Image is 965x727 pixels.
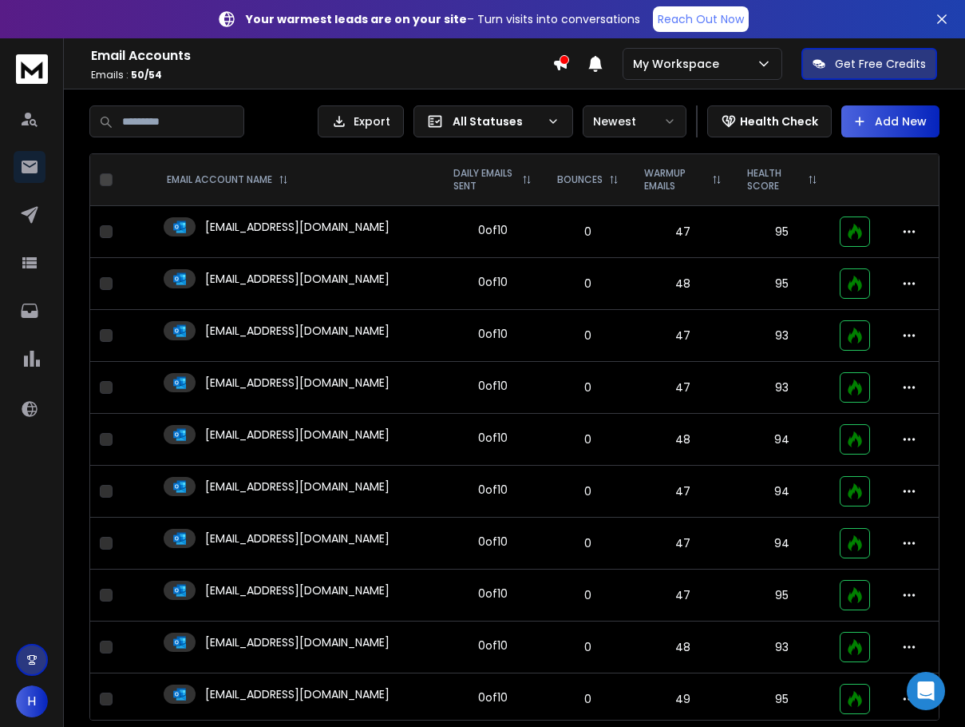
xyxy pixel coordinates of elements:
p: 0 [554,691,622,707]
td: 47 [631,310,734,362]
div: 0 of 10 [478,586,508,602]
p: 0 [554,328,622,344]
p: [EMAIL_ADDRESS][DOMAIN_NAME] [205,427,390,443]
p: 0 [554,483,622,499]
div: 0 of 10 [478,274,508,290]
p: [EMAIL_ADDRESS][DOMAIN_NAME] [205,634,390,650]
p: HEALTH SCORE [747,167,801,193]
div: EMAIL ACCOUNT NAME [167,173,288,186]
td: 49 [631,673,734,725]
div: 0 of 10 [478,378,508,394]
td: 47 [631,466,734,518]
div: 0 of 10 [478,689,508,705]
td: 47 [631,362,734,414]
td: 93 [734,622,830,673]
p: [EMAIL_ADDRESS][DOMAIN_NAME] [205,582,390,598]
div: 0 of 10 [478,326,508,342]
p: [EMAIL_ADDRESS][DOMAIN_NAME] [205,219,390,235]
td: 94 [734,518,830,570]
td: 93 [734,362,830,414]
button: H [16,685,48,717]
td: 48 [631,414,734,466]
p: 0 [554,587,622,603]
p: 0 [554,535,622,551]
p: DAILY EMAILS SENT [453,167,516,193]
td: 95 [734,673,830,725]
p: BOUNCES [557,173,603,186]
p: 0 [554,639,622,655]
p: [EMAIL_ADDRESS][DOMAIN_NAME] [205,479,390,495]
div: Open Intercom Messenger [907,672,945,710]
div: 0 of 10 [478,222,508,238]
div: 0 of 10 [478,430,508,446]
td: 48 [631,258,734,310]
p: 0 [554,224,622,240]
td: 47 [631,518,734,570]
p: 0 [554,379,622,395]
p: 0 [554,431,622,447]
p: 0 [554,276,622,292]
div: 0 of 10 [478,638,508,654]
td: 47 [631,206,734,258]
td: 94 [734,466,830,518]
div: 0 of 10 [478,534,508,550]
p: [EMAIL_ADDRESS][DOMAIN_NAME] [205,271,390,287]
td: 48 [631,622,734,673]
td: 94 [734,414,830,466]
td: 47 [631,570,734,622]
p: [EMAIL_ADDRESS][DOMAIN_NAME] [205,530,390,546]
td: 93 [734,310,830,362]
p: [EMAIL_ADDRESS][DOMAIN_NAME] [205,375,390,391]
td: 95 [734,206,830,258]
p: WARMUP EMAILS [644,167,706,193]
p: [EMAIL_ADDRESS][DOMAIN_NAME] [205,323,390,339]
div: 0 of 10 [478,482,508,498]
td: 95 [734,570,830,622]
p: [EMAIL_ADDRESS][DOMAIN_NAME] [205,686,390,702]
td: 95 [734,258,830,310]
